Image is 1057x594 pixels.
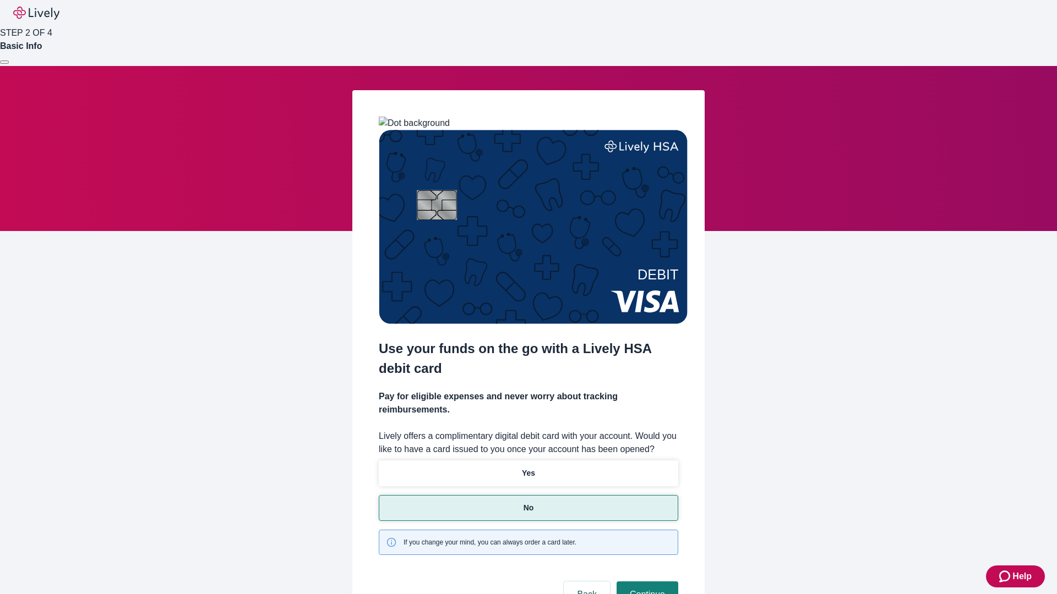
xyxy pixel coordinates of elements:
span: If you change your mind, you can always order a card later. [404,537,576,547]
img: Lively [13,7,59,20]
img: Dot background [379,117,450,130]
img: Debit card [379,130,688,324]
button: Yes [379,460,678,486]
p: Yes [522,468,535,479]
button: Zendesk support iconHelp [986,565,1045,587]
label: Lively offers a complimentary digital debit card with your account. Would you like to have a card... [379,430,678,456]
svg: Zendesk support icon [999,570,1012,583]
span: Help [1012,570,1032,583]
button: No [379,495,678,521]
h2: Use your funds on the go with a Lively HSA debit card [379,339,678,378]
h4: Pay for eligible expenses and never worry about tracking reimbursements. [379,390,678,416]
p: No [524,502,534,514]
